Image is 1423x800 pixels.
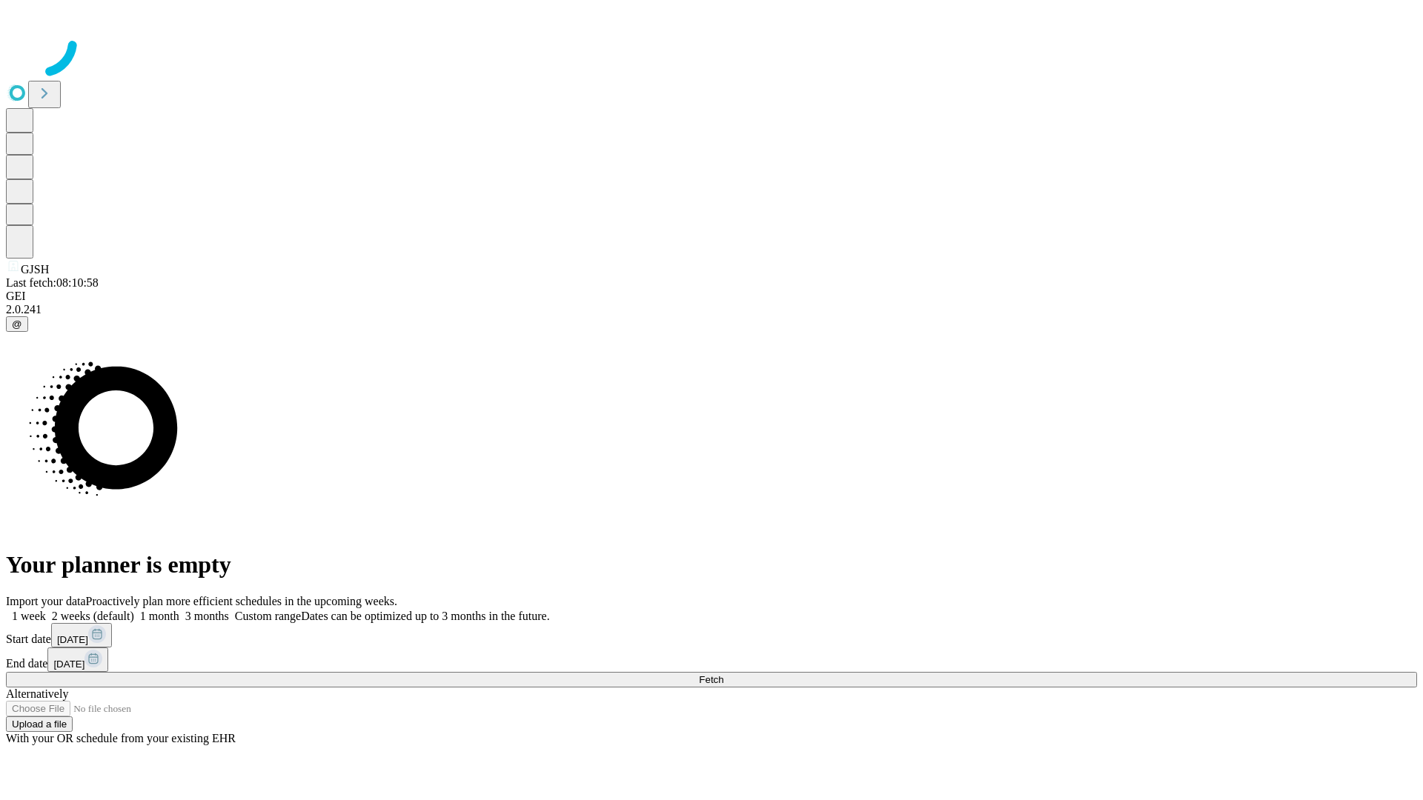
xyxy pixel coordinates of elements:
[6,551,1417,579] h1: Your planner is empty
[6,595,86,607] span: Import your data
[52,610,134,622] span: 2 weeks (default)
[57,634,88,645] span: [DATE]
[21,263,49,276] span: GJSH
[6,276,99,289] span: Last fetch: 08:10:58
[6,303,1417,316] div: 2.0.241
[140,610,179,622] span: 1 month
[86,595,397,607] span: Proactively plan more efficient schedules in the upcoming weeks.
[51,623,112,647] button: [DATE]
[6,672,1417,687] button: Fetch
[6,647,1417,672] div: End date
[6,290,1417,303] div: GEI
[301,610,549,622] span: Dates can be optimized up to 3 months in the future.
[6,623,1417,647] div: Start date
[235,610,301,622] span: Custom range
[12,610,46,622] span: 1 week
[6,716,73,732] button: Upload a file
[53,659,84,670] span: [DATE]
[47,647,108,672] button: [DATE]
[185,610,229,622] span: 3 months
[6,732,236,744] span: With your OR schedule from your existing EHR
[6,687,68,700] span: Alternatively
[12,319,22,330] span: @
[699,674,723,685] span: Fetch
[6,316,28,332] button: @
